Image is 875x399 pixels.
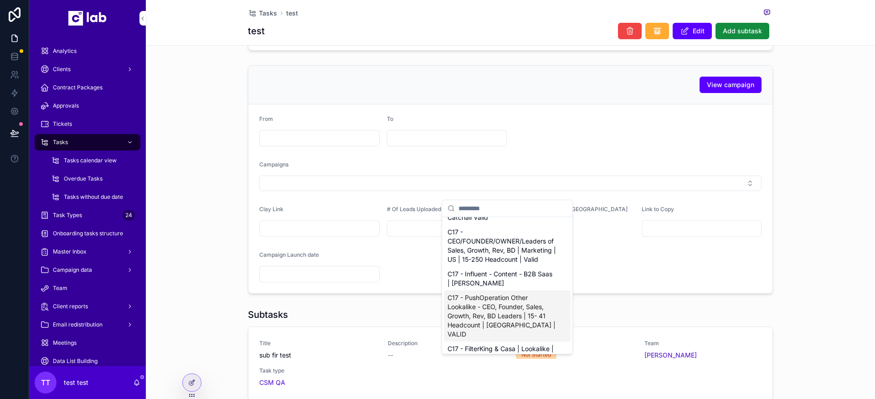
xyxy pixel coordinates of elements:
[259,251,319,258] span: Campaign Launch date
[673,23,712,39] button: Edit
[53,84,103,91] span: Contract Packages
[448,293,556,339] span: C17 - PushOperation Other Lookalike - CEO, Founder, Sales, Growth, Rev, BD Leaders | 15- 41 Headc...
[35,43,140,59] a: Analytics
[448,344,556,372] span: C17 - FilterKing & Casa | Lookalike | [GEOGRAPHIC_DATA] | 15-250 | OutLook Valid
[35,225,140,242] a: Onboarding tasks structure
[644,340,762,347] span: Team
[46,171,140,187] a: Overdue Tasks
[35,280,140,296] a: Team
[259,206,283,212] span: Clay Link
[53,339,77,347] span: Meetings
[442,217,572,354] div: Suggestions
[35,316,140,333] a: Email redistribution
[53,321,103,328] span: Email redistribution
[514,223,634,232] span: 52
[35,244,140,260] a: Master Inbox
[53,230,123,237] span: Onboarding tasks structure
[53,358,98,365] span: Data List Building
[259,340,377,347] span: Title
[259,378,285,387] a: CSM QA
[715,23,769,39] button: Add subtask
[68,11,107,26] img: App logo
[29,36,146,366] div: scrollable content
[700,77,762,93] button: View campaign
[53,266,92,274] span: Campaign data
[64,175,103,182] span: Overdue Tasks
[259,9,277,18] span: Tasks
[286,9,298,18] a: test
[35,335,140,351] a: Meetings
[259,367,377,374] span: Task type
[642,206,674,212] span: Link to Copy
[53,139,68,146] span: Tasks
[53,285,67,292] span: Team
[53,66,71,73] span: Clients
[35,207,140,223] a: Task Types24
[35,134,140,150] a: Tasks
[53,248,87,255] span: Master Inbox
[388,351,393,360] span: --
[388,340,505,347] span: Description
[46,189,140,205] a: Tasks without due date
[64,378,88,387] p: test test
[64,193,123,201] span: Tasks without due date
[259,176,762,191] button: Select Button
[35,298,140,315] a: Client reports
[53,120,72,128] span: Tickets
[259,161,288,168] span: Campaigns
[53,303,88,310] span: Client reports
[248,25,265,37] h1: test
[723,26,762,36] span: Add subtask
[35,79,140,96] a: Contract Packages
[448,228,556,264] span: C17 - CEO/FOUNDER/OWNER/Leaders of Sales, Growth, Rev, BD | Marketing | US | 15-250 Headcount | V...
[259,351,377,360] span: sub fir test
[123,210,135,221] div: 24
[53,47,77,55] span: Analytics
[259,115,273,122] span: From
[46,152,140,169] a: Tasks calendar view
[53,212,82,219] span: Task Types
[707,80,754,89] span: View campaign
[248,308,288,321] h1: Subtasks
[35,98,140,114] a: Approvals
[53,102,79,109] span: Approvals
[35,116,140,132] a: Tickets
[644,351,697,360] a: [PERSON_NAME]
[248,9,277,18] a: Tasks
[64,157,117,164] span: Tasks calendar view
[516,340,633,347] span: Status
[41,377,50,388] span: tt
[521,351,551,359] div: Not Started
[387,206,441,212] span: # Of Leads Uploaded
[35,262,140,278] a: Campaign data
[35,353,140,369] a: Data List Building
[693,26,705,36] span: Edit
[35,61,140,78] a: Clients
[387,115,393,122] span: To
[448,269,556,288] span: C17 - Influent - Content - B2B Saas | [PERSON_NAME]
